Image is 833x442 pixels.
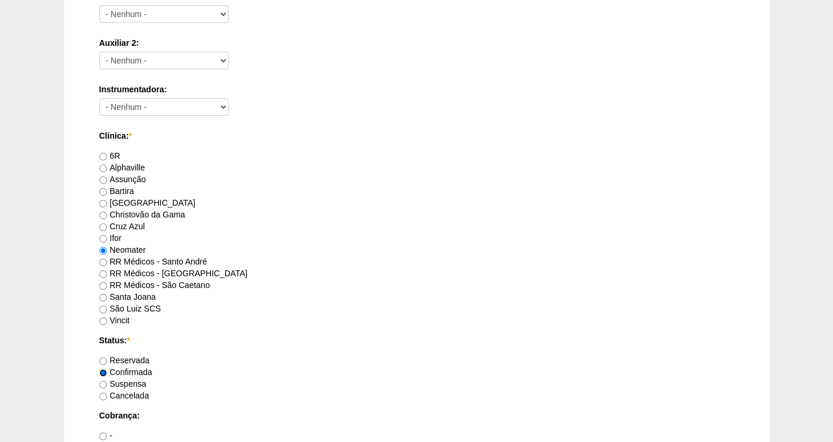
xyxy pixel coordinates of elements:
[99,223,107,231] input: Cruz Azul
[99,37,734,49] label: Auxiliar 2:
[99,83,734,95] label: Instrumentadora:
[99,210,185,219] label: Christovão da Gama
[99,431,113,440] label: -
[99,270,107,278] input: RR Médicos - [GEOGRAPHIC_DATA]
[99,233,122,243] label: Ifor
[129,131,132,140] span: Este campo é obrigatório.
[99,316,130,325] label: Vincit
[99,292,156,302] label: Santa Joana
[99,282,107,290] input: RR Médicos - São Caetano
[99,175,146,184] label: Assunção
[99,198,196,207] label: [GEOGRAPHIC_DATA]
[99,306,107,313] input: São Luiz SCS
[99,153,107,160] input: 6R
[99,200,107,207] input: [GEOGRAPHIC_DATA]
[99,369,107,377] input: Confirmada
[99,163,145,172] label: Alphaville
[99,188,107,196] input: Bartira
[99,433,107,440] input: -
[99,357,107,365] input: Reservada
[99,280,210,290] label: RR Médicos - São Caetano
[127,336,130,345] span: Este campo é obrigatório.
[99,356,150,365] label: Reservada
[99,269,247,278] label: RR Médicos - [GEOGRAPHIC_DATA]
[99,294,107,302] input: Santa Joana
[99,379,146,389] label: Suspensa
[99,130,734,142] label: Clínica:
[99,317,107,325] input: Vincit
[99,257,208,266] label: RR Médicos - Santo André
[99,393,107,400] input: Cancelada
[99,334,734,346] label: Status:
[99,304,161,313] label: São Luiz SCS
[99,186,134,196] label: Bartira
[99,212,107,219] input: Christovão da Gama
[99,367,152,377] label: Confirmada
[99,165,107,172] input: Alphaville
[99,410,734,421] label: Cobrança:
[99,151,121,160] label: 6R
[99,381,107,389] input: Suspensa
[99,259,107,266] input: RR Médicos - Santo André
[99,235,107,243] input: Ifor
[99,391,149,400] label: Cancelada
[99,222,145,231] label: Cruz Azul
[99,247,107,255] input: Neomater
[99,176,107,184] input: Assunção
[99,245,146,255] label: Neomater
